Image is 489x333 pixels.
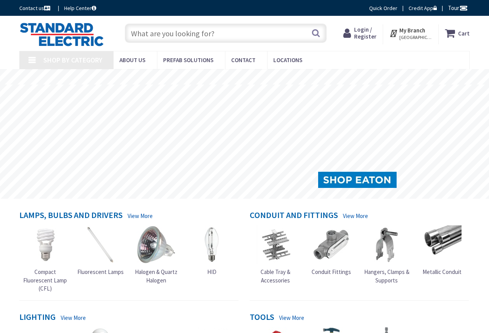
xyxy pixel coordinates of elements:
span: HID [207,268,216,276]
a: Contact us [19,4,52,12]
span: Shop By Category [43,56,102,64]
a: Metallic Conduit Metallic Conduit [423,225,462,276]
a: Cart [445,26,470,40]
span: Conduit Fittings [312,268,351,276]
span: About Us [119,56,145,64]
a: View More [343,212,368,220]
span: Compact Fluorescent Lamp (CFL) [23,268,67,292]
a: HID HID [193,225,231,276]
input: What are you looking for? [125,24,327,43]
a: Conduit Fittings Conduit Fittings [312,225,351,276]
span: [GEOGRAPHIC_DATA], [GEOGRAPHIC_DATA] [399,34,432,41]
img: Cable Tray & Accessories [256,225,295,264]
a: Credit App [409,4,437,12]
a: Quick Order [369,4,397,12]
h4: Lamps, Bulbs and Drivers [19,210,123,221]
img: Compact Fluorescent Lamp (CFL) [26,225,65,264]
img: Conduit Fittings [312,225,351,264]
img: Halogen & Quartz Halogen [137,225,175,264]
span: Prefab Solutions [163,56,213,64]
span: Contact [231,56,256,64]
a: Cable Tray & Accessories Cable Tray & Accessories [250,225,302,284]
img: Standard Electric [19,22,104,46]
span: Login / Register [354,26,377,40]
img: Hangers, Clamps & Supports [367,225,406,264]
a: View More [61,314,86,322]
span: Metallic Conduit [423,268,462,276]
a: Halogen & Quartz Halogen Halogen & Quartz Halogen [130,225,182,284]
span: Cable Tray & Accessories [261,268,290,284]
span: Fluorescent Lamps [77,268,124,276]
a: Help Center [64,4,96,12]
span: Tour [448,4,468,12]
a: Hangers, Clamps & Supports Hangers, Clamps & Supports [361,225,412,284]
a: Compact Fluorescent Lamp (CFL) Compact Fluorescent Lamp (CFL) [19,225,71,292]
a: View More [128,212,153,220]
a: Fluorescent Lamps Fluorescent Lamps [77,225,124,276]
a: Login / Register [343,26,377,40]
h4: Tools [250,312,274,323]
div: My Branch [GEOGRAPHIC_DATA], [GEOGRAPHIC_DATA] [389,26,432,40]
img: HID [193,225,231,264]
h4: Conduit and Fittings [250,210,338,221]
h4: Lighting [19,312,56,323]
strong: Cart [458,26,470,40]
a: View More [279,314,304,322]
span: Locations [273,56,302,64]
span: Hangers, Clamps & Supports [364,268,409,284]
rs-layer: Coronavirus: Our Commitment to Our Employees and Customers [123,73,368,82]
span: Halogen & Quartz Halogen [135,268,177,284]
img: Metallic Conduit [423,225,462,264]
img: Fluorescent Lamps [81,225,120,264]
strong: My Branch [399,27,425,34]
